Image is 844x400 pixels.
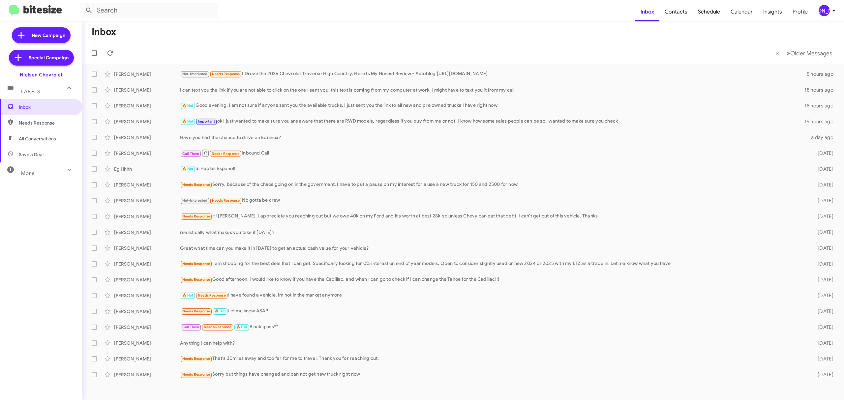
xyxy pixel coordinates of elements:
[805,276,839,283] div: [DATE]
[805,292,839,299] div: [DATE]
[114,87,180,93] div: [PERSON_NAME]
[180,260,805,268] div: I am shopping for the best deal that I can get. Specifically looking for 0% interest on end of ye...
[182,72,208,76] span: Not-Interested
[180,87,804,93] div: I can text you the link if you are not able to click on the one I sent you, this text is coming f...
[180,134,805,141] div: Have you had the chance to drive an Equinox?
[114,197,180,204] div: [PERSON_NAME]
[114,182,180,188] div: [PERSON_NAME]
[805,134,839,141] div: a day ago
[659,2,693,21] a: Contacts
[114,134,180,141] div: [PERSON_NAME]
[215,309,226,313] span: 🔥 Hot
[180,355,805,362] div: That's 30miles away and too far for me to travel. Thank you for reaching out.
[805,213,839,220] div: [DATE]
[758,2,787,21] a: Insights
[693,2,725,21] a: Schedule
[182,103,194,108] span: 🔥 Hot
[114,245,180,251] div: [PERSON_NAME]
[180,276,805,283] div: Good afternoon, I would like to know if you have the Cadillac, and when I can go to check if I ca...
[804,118,839,125] div: 19 hours ago
[92,27,116,37] h1: Inbox
[20,71,63,78] div: Nielsen Chevrolet
[805,356,839,362] div: [DATE]
[180,197,805,204] div: No gotta be crew
[29,54,69,61] span: Special Campaign
[114,166,180,172] div: Eg Hhhh
[180,70,805,78] div: I Drove the 2026 Chevrolet Traverse High Country, Here Is My Honest Review - Autoblog [URL][DOMAI...
[182,293,194,298] span: 🔥 Hot
[775,49,779,57] span: «
[783,46,836,60] button: Next
[787,49,790,57] span: »
[772,46,836,60] nav: Page navigation example
[787,2,813,21] a: Profile
[182,119,194,124] span: 🔥 Hot
[32,32,65,39] span: New Campaign
[805,229,839,236] div: [DATE]
[805,324,839,330] div: [DATE]
[180,323,805,331] div: Black gloss*^
[180,213,805,220] div: Hi [PERSON_NAME], I appreciate you reaching out but we owe 40k on my Ford and it's worth at best ...
[180,307,805,315] div: Let me know ASAP
[180,149,805,157] div: Inbound Call
[805,197,839,204] div: [DATE]
[805,340,839,346] div: [DATE]
[236,325,247,329] span: 🔥 Hot
[198,293,226,298] span: Needs Response
[212,198,240,203] span: Needs Response
[180,165,805,173] div: Si Hablas Espanol!
[182,183,210,187] span: Needs Response
[182,262,210,266] span: Needs Response
[198,119,215,124] span: Important
[114,356,180,362] div: [PERSON_NAME]
[114,292,180,299] div: [PERSON_NAME]
[212,72,240,76] span: Needs Response
[771,46,783,60] button: Previous
[180,229,805,236] div: realistically what makes you take it [DATE]?
[182,167,194,171] span: 🔥 Hot
[182,357,210,361] span: Needs Response
[180,371,805,378] div: Sorry but things have changed and can not get new truck right now
[114,340,180,346] div: [PERSON_NAME]
[114,71,180,77] div: [PERSON_NAME]
[805,150,839,157] div: [DATE]
[813,5,837,16] button: [PERSON_NAME]
[114,229,180,236] div: [PERSON_NAME]
[114,150,180,157] div: [PERSON_NAME]
[182,152,199,156] span: Call Them
[114,261,180,267] div: [PERSON_NAME]
[805,308,839,315] div: [DATE]
[725,2,758,21] a: Calendar
[9,50,74,66] a: Special Campaign
[182,277,210,282] span: Needs Response
[12,27,71,43] a: New Campaign
[114,324,180,330] div: [PERSON_NAME]
[180,118,804,125] div: ok I just wanted to make sure you are aware that there are RWD models, regardless if you buy from...
[805,182,839,188] div: [DATE]
[212,152,240,156] span: Needs Response
[114,118,180,125] div: [PERSON_NAME]
[21,170,35,176] span: More
[180,181,805,188] div: Sorry, because of the chaos going on in the government, I have to put a pause on my interest for ...
[635,2,659,21] a: Inbox
[204,325,232,329] span: Needs Response
[180,245,805,251] div: Great what time can you make it in [DATE] to get an actual cash value for your vehicle?
[182,309,210,313] span: Needs Response
[180,292,805,299] div: I have found a vehicle. Im not in the market anymore
[80,3,218,18] input: Search
[804,102,839,109] div: 18 hours ago
[805,71,839,77] div: 5 hours ago
[180,340,805,346] div: Anything I can help with?
[182,214,210,218] span: Needs Response
[114,371,180,378] div: [PERSON_NAME]
[114,102,180,109] div: [PERSON_NAME]
[805,166,839,172] div: [DATE]
[114,213,180,220] div: [PERSON_NAME]
[790,50,832,57] span: Older Messages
